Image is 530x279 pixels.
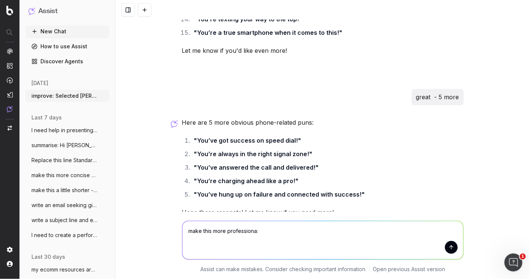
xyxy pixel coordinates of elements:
[31,201,97,209] span: write an email seeking giodance from HR:
[373,266,445,273] a: Open previous Assist version
[31,231,97,239] span: I need to create a performance review sc
[7,63,13,69] img: Intelligence
[7,125,12,131] img: Switch project
[7,106,13,112] img: Assist
[182,207,464,218] p: Hope these resonate! Let me know if you need more!
[520,254,526,260] span: 1
[31,92,97,100] span: improve: Selected [PERSON_NAME] stores a
[194,29,343,36] strong: "You’re a true smartphone when it comes to this!"
[25,199,109,211] button: write an email seeking giodance from HR:
[182,117,464,128] p: Here are 5 more obvious phone-related puns:
[505,254,523,272] iframe: Intercom live chat
[200,266,366,273] p: Assist can make mistakes. Consider checking important information.
[171,120,178,128] img: Botify assist logo
[25,90,109,102] button: improve: Selected [PERSON_NAME] stores a
[31,186,97,194] span: make this a little shorter - Before brin
[25,55,109,67] a: Discover Agents
[25,264,109,276] button: my ecomm resources are thin. for big eve
[31,172,97,179] span: make this more concise and clear: Hi Mar
[25,184,109,196] button: make this a little shorter - Before brin
[31,253,65,261] span: last 30 days
[31,266,97,273] span: my ecomm resources are thin. for big eve
[182,45,464,56] p: Let me know if you'd like even more!
[31,142,97,149] span: summarise: Hi [PERSON_NAME], Interesting feedba
[31,79,48,87] span: [DATE]
[28,6,106,16] button: Assist
[25,124,109,136] button: I need help in presenting the issues I a
[7,77,13,84] img: Activation
[7,48,13,54] img: Analytics
[28,7,35,15] img: Assist
[31,157,97,164] span: Replace this line Standard delivery is a
[194,177,299,185] strong: "You’re charging ahead like a pro!"
[194,191,365,198] strong: "You’ve hung up on failure and connected with success!"
[25,25,109,37] button: New Chat
[25,229,109,241] button: I need to create a performance review sc
[194,164,319,171] strong: "You’ve answered the call and delivered!"
[25,169,109,181] button: make this more concise and clear: Hi Mar
[7,92,13,98] img: Studio
[194,137,302,144] strong: "You’ve got success on speed dial!"
[25,139,109,151] button: summarise: Hi [PERSON_NAME], Interesting feedba
[7,261,13,267] img: My account
[25,214,109,226] button: write a subject line and email to our se
[31,216,97,224] span: write a subject line and email to our se
[194,150,313,158] strong: "You’re always in the right signal zone!"
[6,6,13,15] img: Botify logo
[25,40,109,52] a: How to use Assist
[25,154,109,166] button: Replace this line Standard delivery is a
[416,92,459,102] p: great - 5 more
[31,127,97,134] span: I need help in presenting the issues I a
[7,247,13,253] img: Setting
[31,114,62,121] span: last 7 days
[38,6,58,16] h1: Assist
[182,221,463,259] textarea: make this more professiona:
